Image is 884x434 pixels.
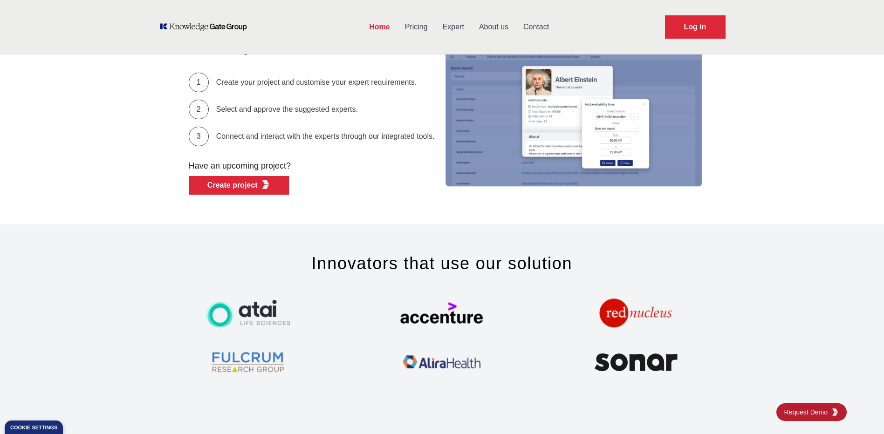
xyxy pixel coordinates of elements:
[189,127,209,146] div: 3
[207,180,258,191] p: Create project
[151,254,733,273] p: Innovators that use our solution
[206,341,290,383] img: fulcrum.png
[189,73,209,92] div: 1
[216,104,358,115] div: Select and approve the suggested experts.
[594,341,678,383] img: sonar.svg
[776,403,847,421] a: Request DemoKGG
[472,15,516,39] a: About us
[594,294,678,336] img: rednucleus.png
[837,389,884,434] div: Widget chat
[397,15,435,39] a: Pricing
[362,15,397,39] a: Home
[516,15,556,39] a: Contact
[837,389,884,434] iframe: Chat Widget
[831,408,839,416] img: KGG
[400,341,484,383] img: alire-health.png
[400,294,484,336] img: accenture.png
[784,407,831,417] span: Request Demo
[189,176,289,195] button: Create projectKGG Fifth Element RED
[216,131,435,142] div: Connect and interact with the experts through our integrated tools.
[665,15,726,39] a: Request Demo
[435,15,472,39] a: Expert
[189,100,209,119] div: 2
[442,41,722,190] img: KOL management, KEE, Therapy area experts
[206,294,290,336] img: atai.png
[10,425,57,430] div: Cookie settings
[216,77,417,88] div: Create your project and customise your expert requirements.
[159,22,254,32] a: KOL Knowledge Platform: Talk to Key External Experts (KEE)
[189,156,435,176] h3: Have an upcoming project?
[261,180,270,189] img: KGG Fifth Element RED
